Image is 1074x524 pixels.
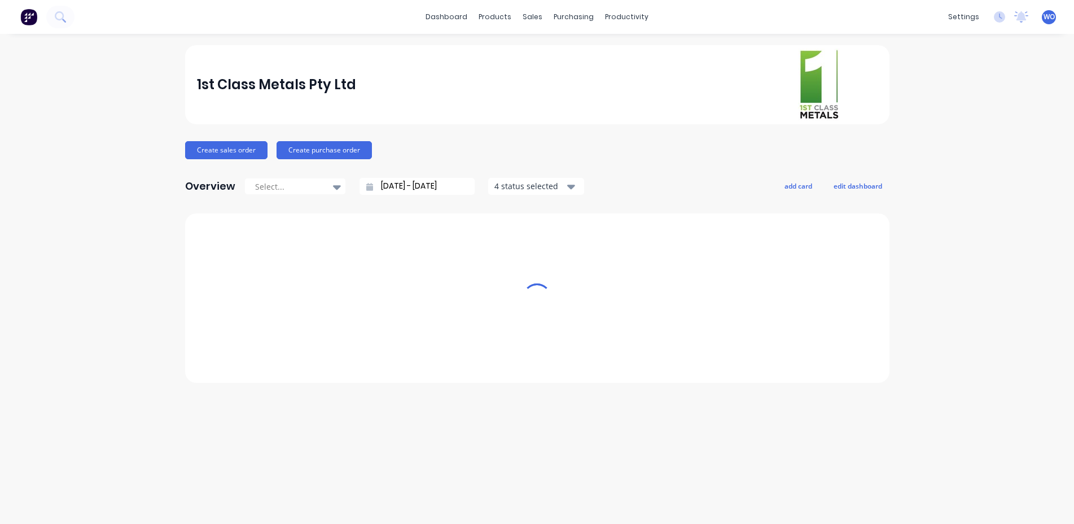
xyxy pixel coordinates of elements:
span: WO [1044,12,1055,22]
div: settings [943,8,985,25]
div: products [473,8,517,25]
a: dashboard [420,8,473,25]
div: 4 status selected [494,180,566,192]
button: add card [777,178,819,193]
div: Overview [185,175,235,198]
div: purchasing [548,8,599,25]
img: 1st Class Metals Pty Ltd [798,49,840,121]
button: Create sales order [185,141,268,159]
button: 4 status selected [488,178,584,195]
div: sales [517,8,548,25]
div: productivity [599,8,654,25]
div: 1st Class Metals Pty Ltd [197,73,356,96]
button: Create purchase order [277,141,372,159]
button: edit dashboard [826,178,889,193]
img: Factory [20,8,37,25]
